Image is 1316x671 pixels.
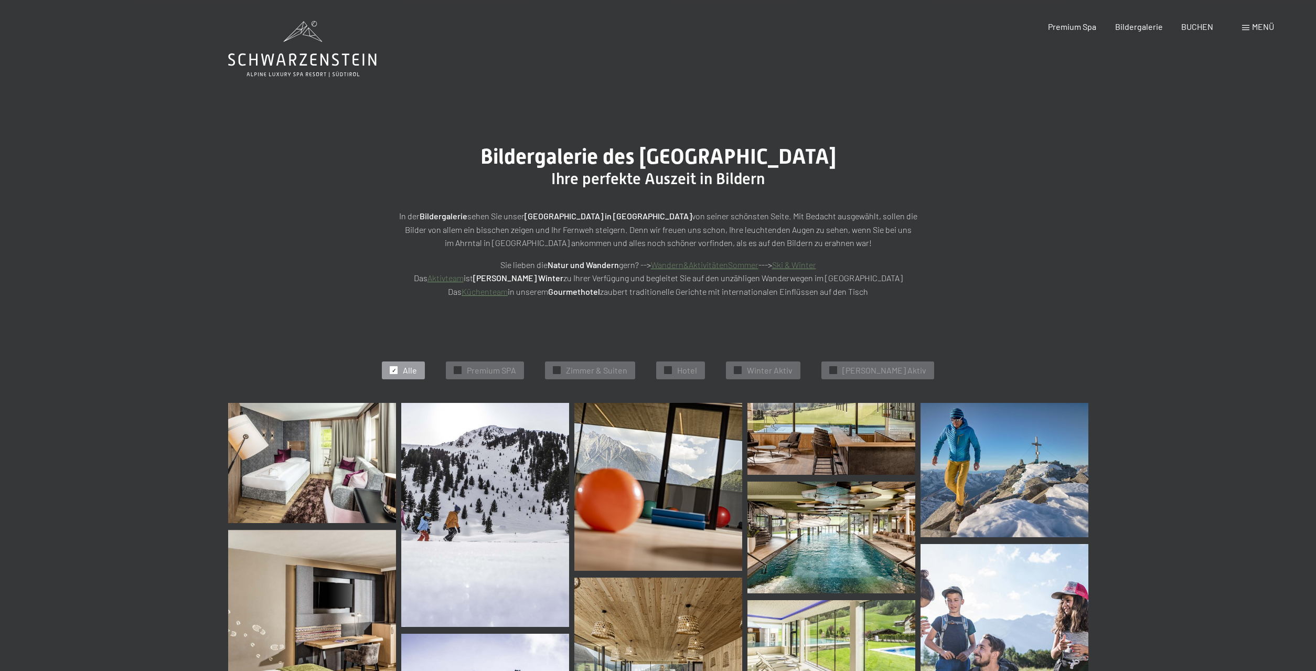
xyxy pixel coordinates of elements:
a: Wandern&AktivitätenSommer [651,260,758,270]
img: Bildergalerie [401,403,569,627]
strong: Natur und Wandern [548,260,619,270]
a: Spiel & Spass im Family Pool - Kinderbecken - Urlaub [747,482,915,593]
span: Winter Aktiv [747,365,793,376]
img: Spielspaß mit der ganzen Familie [747,482,915,593]
span: ✓ [666,367,670,374]
a: BUCHEN [1181,22,1213,31]
img: Wellnesshotels - Sky Bar - Sky Lounge - Sky Pool - Südtirol [747,403,915,475]
img: Wellnesshotels - Fitness - Sport - Gymnastik [574,403,742,571]
strong: [GEOGRAPHIC_DATA] in [GEOGRAPHIC_DATA] [525,211,692,221]
a: Bildergalerie [1115,22,1163,31]
span: Premium SPA [467,365,516,376]
span: Bildergalerie des [GEOGRAPHIC_DATA] [480,144,836,169]
span: Hotel [677,365,697,376]
strong: Bildergalerie [420,211,467,221]
strong: [PERSON_NAME] Winter [473,273,563,283]
img: Bildergalerie [921,403,1088,537]
span: ✓ [456,367,460,374]
a: Aktivteam [427,273,464,283]
span: [PERSON_NAME] Aktiv [842,365,926,376]
span: Ihre perfekte Auszeit in Bildern [551,169,765,188]
strong: Gourmethotel [548,286,600,296]
span: Alle [403,365,417,376]
a: Premium Spa [1048,22,1096,31]
a: Ski & Winter [772,260,816,270]
p: Sie lieben die gern? --> ---> Das ist zu Ihrer Verfügung und begleitet Sie auf den unzähligen Wan... [396,258,921,299]
span: Menü [1252,22,1274,31]
span: ✓ [392,367,396,374]
a: Küchenteam [462,286,508,296]
img: Bildergalerie [228,403,396,523]
span: ✓ [736,367,740,374]
span: ✓ [831,367,836,374]
p: In der sehen Sie unser von seiner schönsten Seite. Mit Bedacht ausgewählt, sollen die Bilder von ... [396,209,921,250]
